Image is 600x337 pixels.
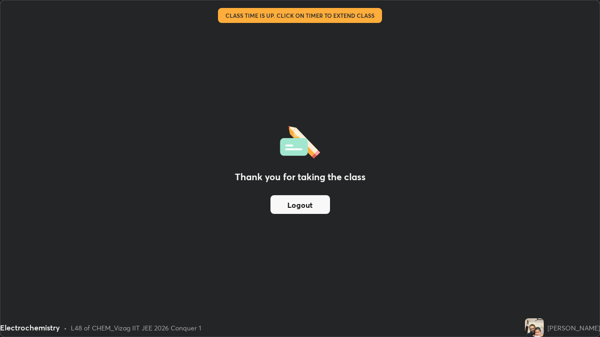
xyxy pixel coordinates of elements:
button: Logout [270,195,330,214]
div: • [64,323,67,333]
img: offlineFeedback.1438e8b3.svg [280,123,320,159]
img: c7d069568ced41df9e9f74b9e03314d4.jpg [525,318,544,337]
div: L48 of CHEM_Vizag IIT JEE 2026 Conquer 1 [71,323,201,333]
h2: Thank you for taking the class [235,170,366,184]
div: [PERSON_NAME] [547,323,600,333]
